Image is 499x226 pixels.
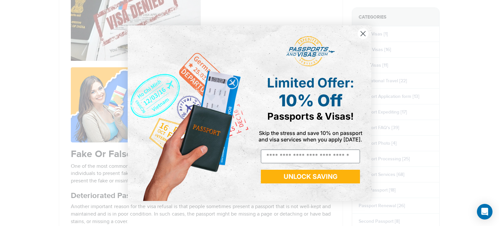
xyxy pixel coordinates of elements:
[261,170,360,183] button: UNLOCK SAVING
[128,25,249,201] img: de9cda0d-0715-46ca-9a25-073762a91ba7.png
[267,111,354,122] span: Passports & Visas!
[259,130,362,143] span: Skip the stress and save 10% on passport and visa services when you apply [DATE].
[279,91,342,110] span: 10% Off
[267,75,354,91] span: Limited Offer:
[477,204,493,219] div: Open Intercom Messenger
[286,36,335,67] img: passports and visas
[357,28,369,39] button: Close dialog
